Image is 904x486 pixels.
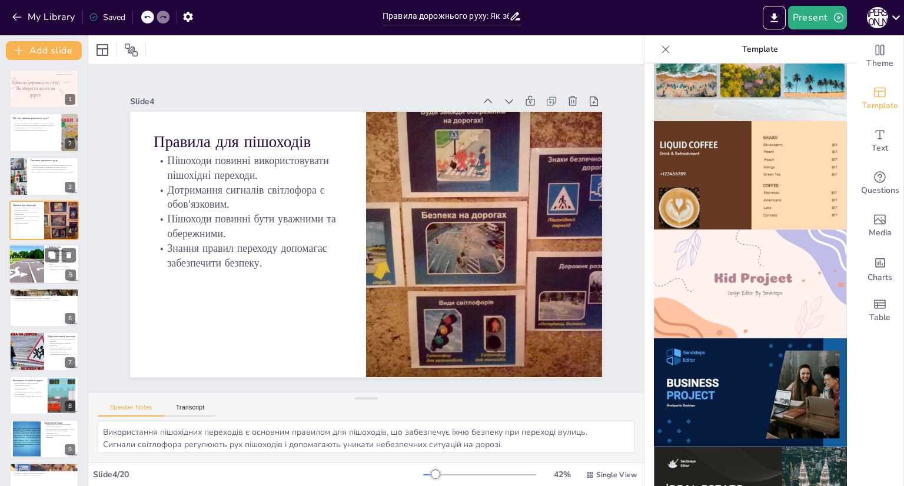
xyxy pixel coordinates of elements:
p: Питання допомагають перевірити знання. [44,428,75,430]
p: Велосипедисти повинні бути уважними до інших учасників. [48,265,76,269]
span: Single View [596,470,637,480]
div: Slide 4 / 20 [93,469,423,480]
span: Theme [866,57,893,70]
p: Безпека на дорозі – спільна відповідальність. [13,387,44,391]
p: Дотримання сигналів світлофора є обов'язковим. [154,183,343,212]
img: thumb-10.png [654,338,847,447]
div: 7 [65,357,75,368]
div: М [PERSON_NAME] [867,7,888,28]
div: Get real-time input from your audience [856,162,903,205]
div: Add text boxes [856,120,903,162]
p: Знання правил переходу допомагає забезпечити безпеку. [13,219,41,224]
p: Пасажири не повинні відволікати водія. [13,295,75,298]
p: Дотримання правил покращує організацію руху. [13,128,58,131]
p: Правила дорожнього руху визначають безпеку на дорогах. [13,122,58,124]
div: 1 [65,94,75,105]
button: Export to PowerPoint [763,6,786,29]
div: Change the overall theme [856,35,903,78]
p: Пасажири повинні дотримуватись правил поведінки в транспорті. [13,299,75,302]
p: Світлоповертачі є обов'язковими елементами. [48,254,76,258]
p: Використання переходів є обов'язковим для пішоходів. [48,351,75,355]
button: Speaker Notes [98,404,164,417]
span: Template [862,99,898,112]
div: https://cdn.sendsteps.com/images/logo/sendsteps_logo_white.pnghttps://cdn.sendsteps.com/images/lo... [9,201,79,239]
p: Знання правил допомагає уникати аварій. [13,127,58,129]
div: blob:https://app.sendsteps.com/9e154780-132d-4752-95dd-cfa04d711dc9blob:https://app.sendsteps.com... [9,69,79,108]
div: Add charts and graphs [856,247,903,289]
img: thumb-9.png [654,229,847,338]
div: https://cdn.sendsteps.com/images/logo/sendsteps_logo_white.pnghttps://cdn.sendsteps.com/images/lo... [9,244,79,284]
p: Дотримання правил забезпечує безпеку всіх учасників. [13,391,44,395]
p: Знання правил переходу допомагає забезпечити безпеку. [154,241,343,271]
p: Підсумок [13,465,75,468]
div: 9 [65,444,75,455]
div: https://cdn.sendsteps.com/images/logo/sendsteps_logo_white.pnghttps://cdn.sendsteps.com/images/lo... [9,113,79,152]
p: Правила для велосипедистів [48,245,76,252]
p: Дотримання правил висадки та посадки є важливим. [13,297,75,299]
p: Дотримання правил допомагає уникати небезпечних ситуацій. [13,470,75,472]
div: Slide 4 [130,96,475,107]
p: Важливість безпеки на дорозі [13,378,44,382]
p: Закріплення знань [44,421,75,425]
p: Пішоходи повинні дотримуватись правил переходу. [30,167,75,169]
div: https://cdn.sendsteps.com/images/logo/sendsteps_logo_white.pnghttps://cdn.sendsteps.com/images/lo... [9,288,79,327]
p: Важливо пам'ятати про правила завжди. [13,474,75,476]
img: thumb-7.png [654,12,847,121]
div: https://cdn.sendsteps.com/images/logo/sendsteps_logo_white.pnghttps://cdn.sendsteps.com/images/lo... [9,157,79,196]
p: Велосипедисти повинні дотримуватись правил дорожнього руху. [48,259,76,265]
p: Правила для пішоходів [154,131,343,153]
p: Учасники дорожнього руху [30,159,75,162]
button: Present [788,6,847,29]
p: Дотримання сигналів світлофора є обов'язковим. [13,211,41,215]
p: Знання правил дорожнього руху є критично важливим. [13,467,75,470]
div: 8 [65,401,75,411]
span: Charts [868,271,892,284]
button: Transcript [164,404,217,417]
span: Position [124,43,138,57]
textarea: Використання пішохідних переходів є основним правилом для пішоходів, що забезпечує їхню безпеку п... [98,421,634,453]
p: Пішоходи повинні бути уважними та обережними. [154,212,343,241]
p: Пішохідний перехід є найбільш поширеним. [48,342,75,347]
div: Layout [93,41,112,59]
p: Пішоходи повинні використовувати пішохідні переходи. [13,207,41,211]
button: Add slide [6,41,82,60]
p: Правила для пішоходів [13,204,41,207]
button: My Library [9,8,80,26]
p: Існують три основні види пішохідних переходів. [48,338,75,342]
button: М [PERSON_NAME] [867,6,888,29]
p: Закріплення знань допомагає краще запам'ятати інформацію. [44,424,75,428]
div: 4 [65,226,75,237]
p: Знання правил допомагає уникати небезпечних ситуацій. [13,382,44,386]
span: Table [869,311,890,324]
div: 7 [9,332,79,371]
span: Media [869,227,892,239]
div: 2 [65,138,75,149]
p: Правила важливі для пішоходів, велосипедистів і водіїв. [13,124,58,127]
div: 42 % [548,469,576,480]
span: Правила дорожнього руху: Як зберегти життя на дорозі [11,81,59,97]
p: Що таке правила дорожнього руху? [13,116,58,119]
div: 3 [65,182,75,192]
div: Add ready made slides [856,78,903,120]
div: Add images, graphics, shapes or video [856,205,903,247]
div: 5 [65,269,76,280]
span: Questions [861,184,899,197]
p: Знання переходів допомагає уникати небезпеки. [44,434,75,438]
div: Saved [89,12,125,23]
input: Insert title [383,8,509,25]
p: Знання правил сприяє безпеці на дорозі. [13,395,44,397]
span: Text [872,142,888,155]
button: Duplicate Slide [45,248,59,262]
p: Учасники дорожнього руху мають різні права та обов'язки. [30,164,75,167]
p: Водії повинні бути уважними до пішоходів і велосипедистів. [30,171,75,173]
div: 9 [9,420,79,458]
div: Add a table [856,289,903,332]
p: Пішоходи повинні бути уважними та обережними. [13,215,41,219]
img: thumb-8.png [654,121,847,230]
p: Правила для пасажирів [13,290,75,294]
p: Пасажири повинні використовувати ремені безпеки. [13,293,75,295]
p: Важливо знати основні правила дорожнього руху. [44,430,75,434]
p: Пішоходи повинні використовувати пішохідні переходи. [154,154,343,183]
div: 6 [65,313,75,324]
p: Безпека на дорозі – спільна відповідальність. [13,472,75,474]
